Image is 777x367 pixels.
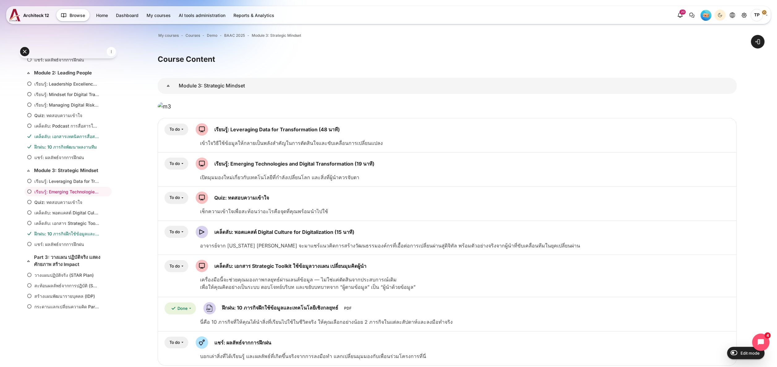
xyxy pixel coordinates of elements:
[164,302,196,314] button: Done
[164,226,188,238] div: Completion requirements for เคล็ดลับ: พอตแคสต์ Digital Culture for Digitalization (15 นาที)
[34,282,99,289] a: สะท้อนผลลัพธ์จากการปฏิบัติ (STAR Reflection)
[214,263,366,269] a: เคล็ดลับ: เอกสาร Strategic Toolkit ใช้ข้อมูลวางแผน เปลี่ยนมุมคิดผู้นำ
[164,337,188,349] div: Completion requirements for แชร์: ผลลัพธ์จากการฝึกฝน
[158,32,737,40] nav: Navigation bar
[34,230,99,237] a: ฝึกฝน: 10 ภารกิจฝึกใช้ข้อมูลและเทคโนโลยีเชิงกลยุทธ์
[34,293,99,299] a: สร้างแผนพัฒนารายบุคคล (IDP)
[164,192,188,204] div: Completion requirements for Quiz: ทดสอบความเข้าใจ
[200,174,732,181] p: เปิดมุมมองใหม่เกี่ยวกับเทคโนโลยีที่กำลังเปลี่ยนโลก และสิ่งที่ผู้นำควรจับตา
[164,158,188,170] div: Completion requirements for เรียนรู้: Emerging Technologies and Digital Transformation (19 นาที)
[34,112,99,119] a: Quiz: ทดสอบความเข้าใจ
[92,10,112,20] a: Home
[214,340,271,346] a: แชร์: ผลลัพธ์จากการฝึกฝน
[34,303,99,310] a: กระดานแลกเปลี่ยนความคิด Part 3: วางแผน ปฏิบัติจริง แสดงศักยภาพ สร้าง Impact
[186,33,200,38] a: Courses
[34,167,101,174] a: Module 3: Strategic Mindset
[214,126,340,133] a: เรียนรู้: Leveraging Data for Transformation (48 นาที)
[34,209,99,216] a: เคล็ดลับ: พอตแคสต์ Digital Culture for Digitalization (15 นาที)
[214,161,374,167] a: เรียนรู้: Emerging Technologies and Digital Transformation (19 นาที)
[158,54,737,64] h3: Course Content
[164,124,188,136] div: Completion requirements for เรียนรู้: Leveraging Data for Transformation (48 นาที)
[34,178,99,184] a: เรียนรู้: Leveraging Data for Transformation (48 นาที)
[196,226,208,238] img: Video Time icon
[680,10,686,15] div: 20
[164,337,188,349] button: To do
[701,10,711,21] img: Level #1
[230,10,278,20] a: Reports & Analytics
[9,9,21,21] img: A12
[25,167,32,174] span: Collapse
[751,9,768,21] a: User menu
[34,154,99,161] a: แชร์: ผลลัพธ์จากการฝึกฝน
[143,10,174,20] a: My courses
[164,260,188,272] button: To do
[158,102,171,111] img: m3
[34,123,99,129] a: เคล็ดลับ: Podcast การสื่อสารให้ทรงพลังฉบับผู้นำ (32 นาที)
[112,10,142,20] a: Dashboard
[200,352,732,360] p: บอกเล่าสิ่งที่ได้เรียนรู้ และผลลัพธ์ที่เกิดขึ้นจริงจากการลงมือทำ แลกเปลี่ยนมุมมองกับเพื่อนร่วมโคร...
[158,78,179,94] a: Module 3: Strategic Mindset
[34,188,99,195] a: เรียนรู้: Emerging Technologies and Digital Transformation (19 นาที)
[9,9,52,21] a: A12 A12 Architeck 12
[34,254,101,268] a: Part 3: วางแผน ปฏิบัติจริง แสดงศักยภาพ สร้าง Impact
[34,91,99,98] a: เรียนรู้: Mindset for Digital Transformation (36 นาที)
[25,258,32,264] span: Collapse
[34,272,99,278] a: วางแผนปฏิบัติจริง (STAR Plan)
[158,33,179,38] a: My courses
[34,81,99,87] a: เรียนรู้: Leadership Excellence in the Digital Landscape (117 นาที)
[164,158,188,170] button: To do
[686,10,698,21] button: There are 0 unread conversations
[175,10,229,20] a: AI tools administration
[34,133,99,140] a: เคล็ดลับ: เอกสารเทคนิคการสื่อสารด้วย 6+7
[222,305,340,311] a: ฝึกฝน: 10 ภารกิจฝึกใช้ข้อมูลและเทคโนโลยีเชิงกลยุทธ์
[207,33,217,38] a: Demo
[200,318,732,326] p: นี่คือ 10 ภารกิจที่ให้คุณได้นำสิ่งที่เรียนไปใช้ในชีวิตจริง ให้คุณเลือกอย่างน้อย 2 ภารกิจในแต่ละสั...
[34,102,99,108] a: เรียนรู้: Managing Digital Risk (21 นาที)
[224,33,245,38] a: BAAC 2025
[196,260,208,272] img: SCORM package icon
[196,158,208,170] img: SCORM package icon
[164,124,188,136] button: To do
[164,226,188,238] button: To do
[200,242,732,249] p: อาจารย์จาก [US_STATE] [PERSON_NAME] จะมาแชร์แนวคิดการสร้างวัฒนธรรมองค์กรที่เอื้อต่อการเปลี่ยนผ่าน...
[751,9,763,21] span: Thanyaphon Pongpaichet
[715,11,725,20] div: Dark Mode
[196,336,208,349] img: Feedback icon
[164,302,196,314] div: Completion requirements for ฝึกฝน: 10 ภารกิจฝึกใช้ข้อมูลและเทคโนโลยีเชิงกลยุทธ์
[675,10,686,21] div: Show notification window with 20 new notifications
[34,70,101,77] a: Module 2: Leading People
[34,241,99,247] a: แชร์: ผลลัพธ์จากการฝึกฝน
[196,123,208,136] img: SCORM package icon
[23,12,49,19] span: Architeck 12
[34,199,99,205] a: Quiz: ทดสอบความเข้าใจ
[34,57,99,63] a: แชร์: ผลลัพธ์จากการฝึกฝน
[200,208,732,215] p: เช็กความเข้าใจเพื่อสะท้อนว่าอะไรคือจุดที่คุณพร้อมนำไปใช้
[214,195,269,201] a: Quiz: ทดสอบความเข้าใจ
[164,260,188,272] div: Completion requirements for เคล็ดลับ: เอกสาร Strategic Toolkit ใช้ข้อมูลวางแผน เปลี่ยนมุมคิดผู้นำ
[214,229,354,235] a: เคล็ดลับ: พอตแคสต์ Digital Culture for Digitalization (15 นาที)
[698,10,714,21] a: Level #1
[56,9,90,21] button: Browse
[727,10,738,21] button: Languages
[164,192,188,204] button: To do
[25,70,32,76] span: Collapse
[200,139,732,147] p: เข้าใจวิธีใช้ข้อมูลให้กลายเป็นพลังสำคัญในการตัดสินใจและขับเคลื่อนการเปลี่ยนแปลง
[34,144,99,150] a: ฝึกฝน: 10 ภารกิจพัฒนาผลงานทีม
[34,220,99,226] a: เคล็ดลับ: เอกสาร Strategic Toolkit ใช้ข้อมูลวางแผน เปลี่ยนมุมคิดผู้นำ
[196,192,208,204] img: SCORM package icon
[739,10,750,21] a: Site administration
[70,12,85,19] span: Browse
[200,276,732,291] p: เครื่องมือนี้จะช่วยคุณมองภาพกลยุทธ์ผ่านเลนส์ข้อมูล — ไม่ใช่แค่ตัดสินจากประสบการณ์เดิม เพื่อให้คุณ...
[252,33,301,38] a: Module 3: Strategic Mindset
[715,10,726,21] button: Light Mode Dark Mode
[203,302,216,314] img: File icon
[741,351,760,356] span: Edit mode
